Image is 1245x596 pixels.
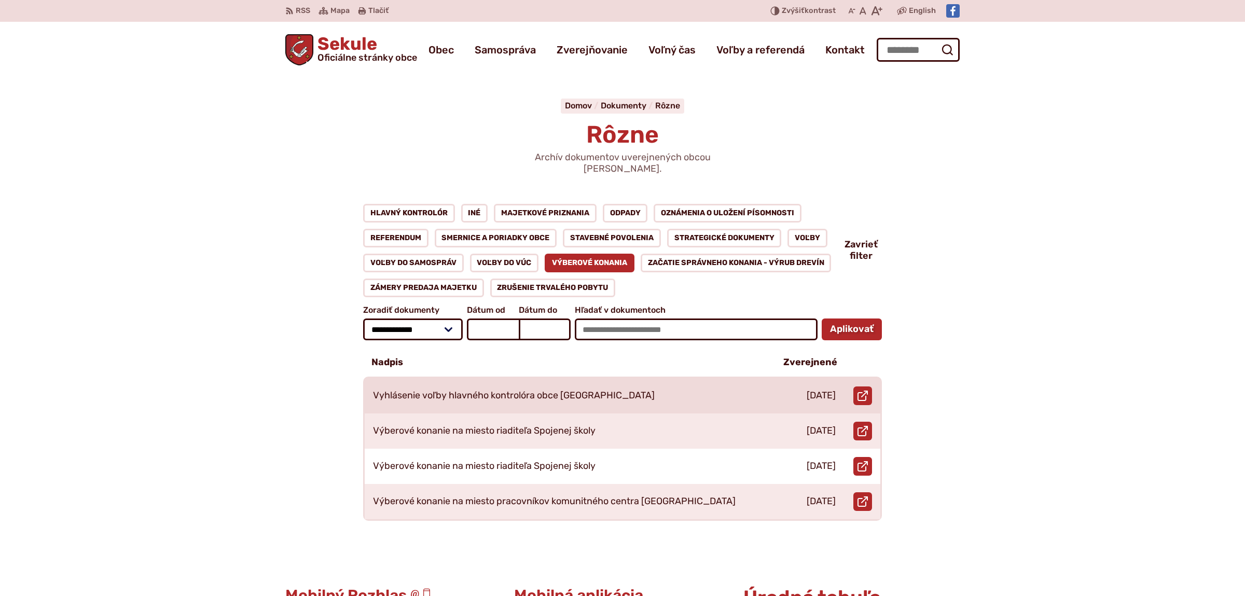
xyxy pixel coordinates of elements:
[822,318,882,340] button: Aplikovať
[428,35,454,64] a: Obec
[435,229,557,247] a: Smernice a poriadky obce
[603,204,648,223] a: Odpady
[825,35,865,64] a: Kontakt
[296,5,310,17] span: RSS
[519,318,571,340] input: Dátum do
[782,7,836,16] span: kontrast
[363,318,463,340] select: Zoradiť dokumenty
[655,101,680,110] a: Rôzne
[575,306,818,315] span: Hľadať v dokumentoch
[368,7,389,16] span: Tlačiť
[845,239,882,261] button: Zavrieť filter
[667,229,782,247] a: Strategické dokumenty
[575,318,818,340] input: Hľadať v dokumentoch
[654,204,801,223] a: Oznámenia o uložení písomnosti
[545,254,634,272] a: Výberové konania
[494,204,597,223] a: Majetkové priznania
[783,357,837,368] p: Zverejnené
[807,425,836,437] p: [DATE]
[565,101,592,110] span: Domov
[363,254,464,272] a: Voľby do samospráv
[373,425,596,437] p: Výberové konanie na miesto riaditeľa Spojenej školy
[317,53,417,62] span: Oficiálne stránky obce
[557,35,628,64] a: Zverejňovanie
[641,254,832,272] a: Začatie správneho konania - výrub drevín
[363,279,484,297] a: Zámery predaja majetku
[845,239,878,261] span: Zavrieť filter
[467,306,519,315] span: Dátum od
[330,5,350,17] span: Mapa
[716,35,805,64] a: Voľby a referendá
[373,461,596,472] p: Výberové konanie na miesto riaditeľa Spojenej školy
[807,461,836,472] p: [DATE]
[475,35,536,64] a: Samospráva
[807,390,836,401] p: [DATE]
[909,5,936,17] span: English
[563,229,661,247] a: Stavebné povolenia
[313,35,417,62] span: Sekule
[907,5,938,17] a: English
[490,279,616,297] a: Zrušenie trvalého pobytu
[498,152,747,174] p: Archív dokumentov uverejnených obcou [PERSON_NAME].
[285,34,417,65] a: Logo Sekule, prejsť na domovskú stránku.
[373,390,655,401] p: Vyhlásenie voľby hlavného kontrolóra obce [GEOGRAPHIC_DATA]
[807,496,836,507] p: [DATE]
[373,496,736,507] p: Výberové konanie na miesto pracovníkov komunitného centra [GEOGRAPHIC_DATA]
[363,306,463,315] span: Zoradiť dokumenty
[787,229,827,247] a: Voľby
[586,120,659,149] span: Rôzne
[601,101,655,110] a: Dokumenty
[601,101,646,110] span: Dokumenty
[363,229,428,247] a: Referendum
[467,318,519,340] input: Dátum od
[946,4,960,18] img: Prejsť na Facebook stránku
[285,34,313,65] img: Prejsť na domovskú stránku
[371,357,403,368] p: Nadpis
[470,254,539,272] a: Voľby do VÚC
[461,204,488,223] a: Iné
[565,101,601,110] a: Domov
[782,6,805,15] span: Zvýšiť
[648,35,696,64] a: Voľný čas
[363,204,455,223] a: Hlavný kontrolór
[519,306,571,315] span: Dátum do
